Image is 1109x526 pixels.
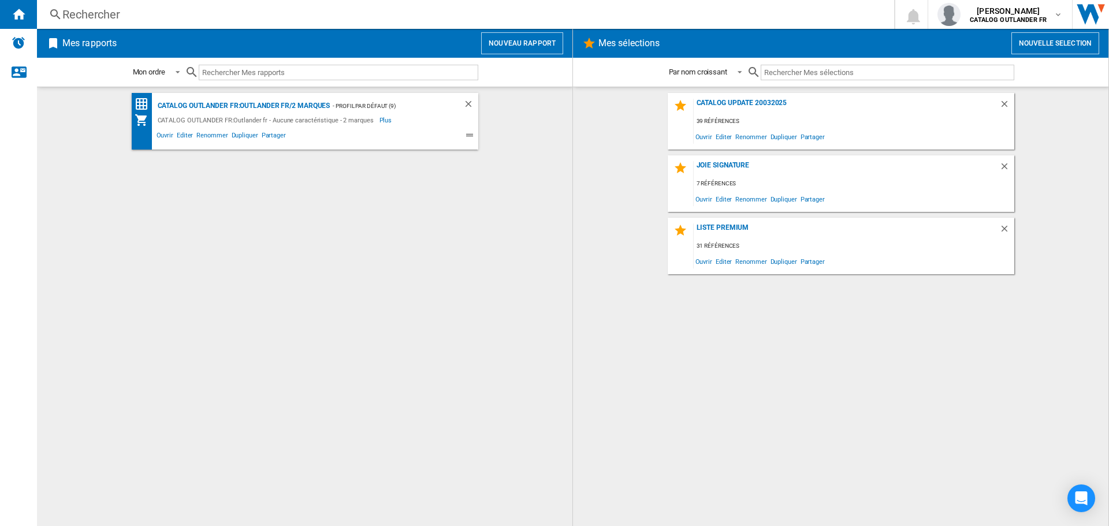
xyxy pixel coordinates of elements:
[596,32,662,54] h2: Mes sélections
[734,191,768,207] span: Renommer
[694,239,1014,253] div: 31 références
[1067,484,1095,512] div: Open Intercom Messenger
[155,113,379,127] div: CATALOG OUTLANDER FR:Outlander fr - Aucune caractéristique - 2 marques
[155,99,330,113] div: CATALOG OUTLANDER FR:Outlander fr/2 marques
[60,32,119,54] h2: Mes rapports
[734,253,768,269] span: Renommer
[481,32,563,54] button: Nouveau rapport
[155,130,175,144] span: Ouvrir
[694,129,714,144] span: Ouvrir
[199,65,478,80] input: Rechercher Mes rapports
[694,253,714,269] span: Ouvrir
[799,129,827,144] span: Partager
[999,161,1014,177] div: Supprimer
[379,113,394,127] span: Plus
[694,161,999,177] div: Joie Signature
[970,5,1047,17] span: [PERSON_NAME]
[999,99,1014,114] div: Supprimer
[669,68,727,76] div: Par nom croissant
[135,97,155,111] div: Matrice des prix
[714,253,734,269] span: Editer
[999,223,1014,239] div: Supprimer
[769,129,799,144] span: Dupliquer
[195,130,229,144] span: Renommer
[714,191,734,207] span: Editer
[970,16,1047,24] b: CATALOG OUTLANDER FR
[1011,32,1099,54] button: Nouvelle selection
[769,253,799,269] span: Dupliquer
[330,99,440,113] div: - Profil par défaut (9)
[694,191,714,207] span: Ouvrir
[260,130,288,144] span: Partager
[694,114,1014,129] div: 39 références
[694,99,999,114] div: catalog update 20032025
[799,253,827,269] span: Partager
[769,191,799,207] span: Dupliquer
[12,36,25,50] img: alerts-logo.svg
[62,6,864,23] div: Rechercher
[463,99,478,113] div: Supprimer
[175,130,195,144] span: Editer
[694,223,999,239] div: Liste premium
[230,130,260,144] span: Dupliquer
[937,3,961,26] img: profile.jpg
[694,177,1014,191] div: 7 références
[761,65,1014,80] input: Rechercher Mes sélections
[135,113,155,127] div: Mon assortiment
[799,191,827,207] span: Partager
[133,68,165,76] div: Mon ordre
[734,129,768,144] span: Renommer
[714,129,734,144] span: Editer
